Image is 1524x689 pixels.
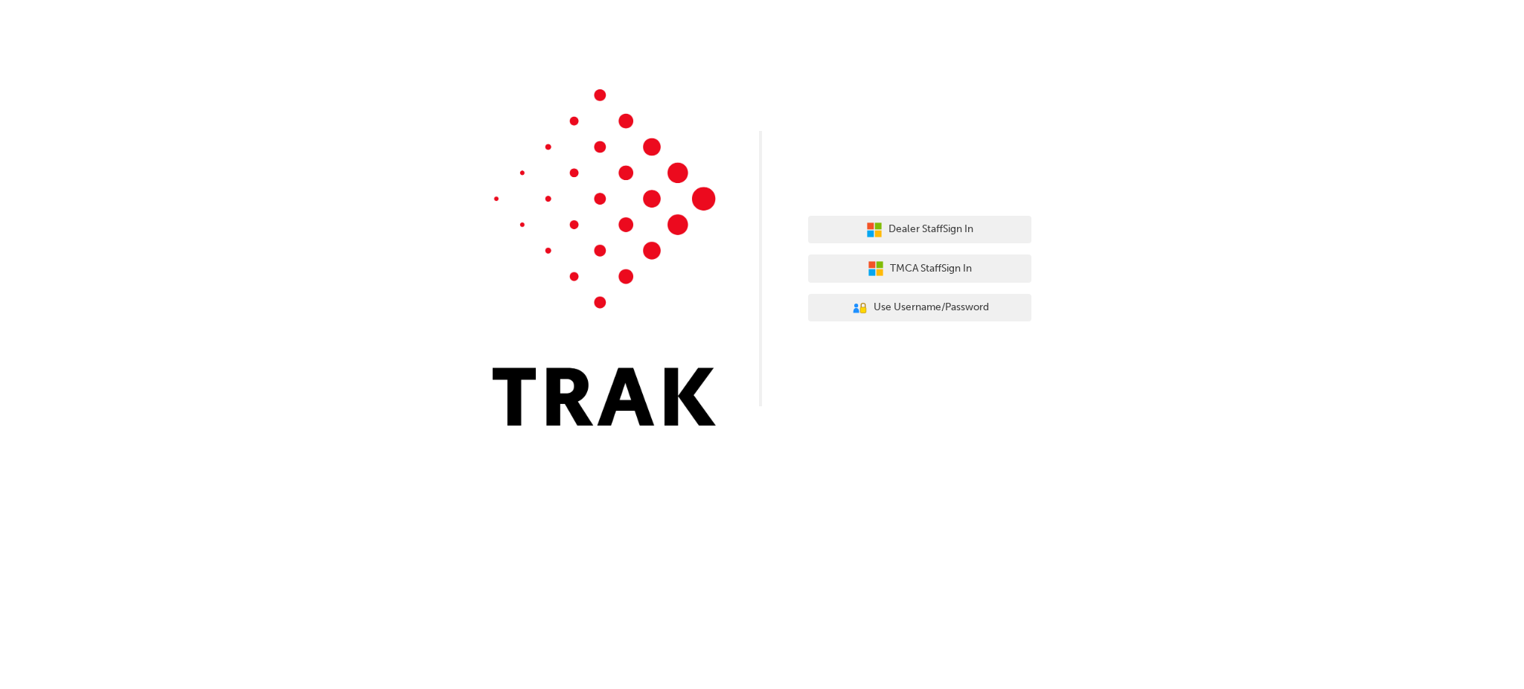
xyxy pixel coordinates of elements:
[493,89,716,426] img: Trak
[1473,638,1509,674] iframe: Intercom live chat
[874,299,989,316] span: Use Username/Password
[889,221,973,238] span: Dealer Staff Sign In
[808,254,1031,283] button: TMCA StaffSign In
[808,216,1031,244] button: Dealer StaffSign In
[808,294,1031,322] button: Use Username/Password
[890,260,972,278] span: TMCA Staff Sign In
